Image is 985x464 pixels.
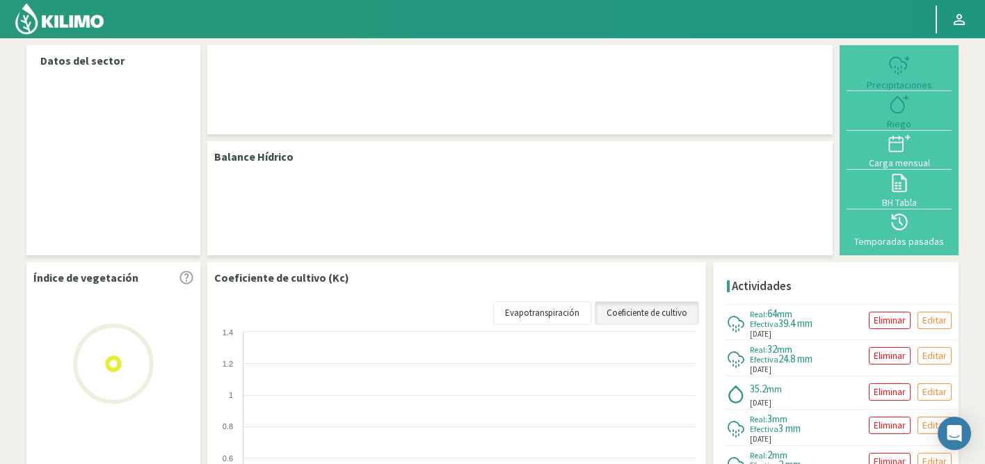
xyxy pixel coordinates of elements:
[772,413,787,425] span: mm
[767,412,772,425] span: 3
[778,317,812,330] span: 39.4 mm
[922,312,947,328] p: Editar
[869,312,911,329] button: Eliminar
[40,52,186,69] p: Datos del sector
[767,383,782,395] span: mm
[777,307,792,320] span: mm
[918,312,952,329] button: Editar
[223,454,233,463] text: 0.6
[750,319,778,329] span: Efectiva
[918,417,952,434] button: Editar
[938,417,971,450] div: Open Intercom Messenger
[223,360,233,368] text: 1.2
[767,448,772,461] span: 2
[750,414,767,424] span: Real:
[767,342,777,355] span: 32
[750,433,771,445] span: [DATE]
[874,348,906,364] p: Eliminar
[750,397,771,409] span: [DATE]
[922,417,947,433] p: Editar
[750,450,767,461] span: Real:
[851,237,947,246] div: Temporadas pasadas
[750,309,767,319] span: Real:
[493,301,591,325] a: Evapotranspiración
[750,328,771,340] span: [DATE]
[750,424,778,434] span: Efectiva
[874,384,906,400] p: Eliminar
[851,158,947,168] div: Carga mensual
[874,312,906,328] p: Eliminar
[918,347,952,365] button: Editar
[778,352,812,365] span: 24.8 mm
[223,422,233,431] text: 0.8
[214,148,294,165] p: Balance Hídrico
[772,449,787,461] span: mm
[918,383,952,401] button: Editar
[778,422,801,435] span: 3 mm
[229,391,233,399] text: 1
[869,417,911,434] button: Eliminar
[851,198,947,207] div: BH Tabla
[851,119,947,129] div: Riego
[869,383,911,401] button: Eliminar
[847,52,952,91] button: Precipitaciones
[869,347,911,365] button: Eliminar
[750,382,767,395] span: 35.2
[851,80,947,90] div: Precipitaciones
[847,131,952,170] button: Carga mensual
[874,417,906,433] p: Eliminar
[223,328,233,337] text: 1.4
[767,307,777,320] span: 64
[214,269,349,286] p: Coeficiente de cultivo (Kc)
[847,209,952,248] button: Temporadas pasadas
[922,384,947,400] p: Editar
[44,294,183,433] img: Loading...
[14,2,105,35] img: Kilimo
[750,364,771,376] span: [DATE]
[847,91,952,130] button: Riego
[777,343,792,355] span: mm
[732,280,792,293] h4: Actividades
[922,348,947,364] p: Editar
[750,354,778,365] span: Efectiva
[33,269,138,286] p: Índice de vegetación
[847,170,952,209] button: BH Tabla
[595,301,699,325] a: Coeficiente de cultivo
[750,344,767,355] span: Real:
